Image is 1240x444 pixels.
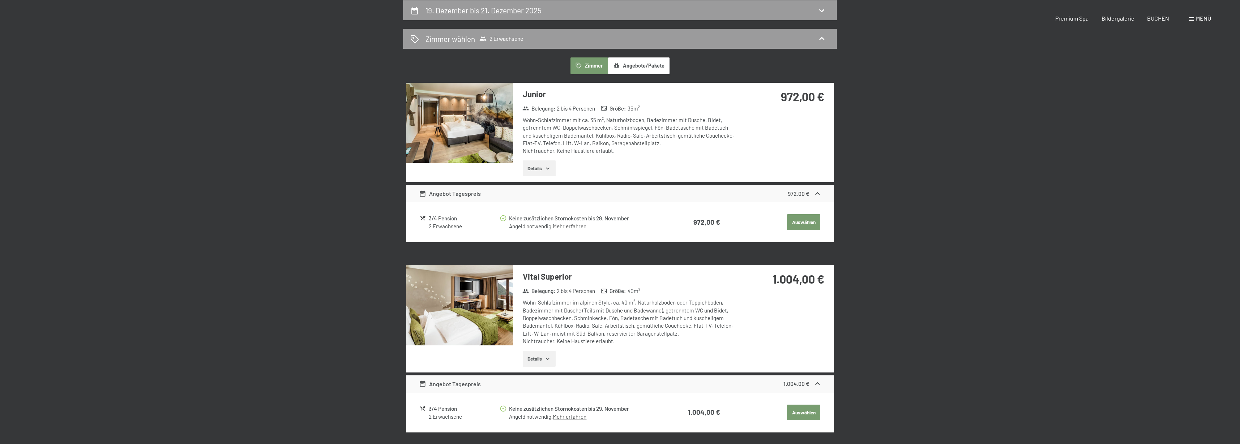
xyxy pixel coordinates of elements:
[693,218,720,226] strong: 972,00 €
[557,105,595,112] span: 2 bis 4 Personen
[509,214,659,223] div: Keine zusätzlichen Stornokosten bis 29. November
[523,299,738,345] div: Wohn-Schlafzimmer im alpinen Style, ca. 40 m², Naturholzboden oder Teppichboden, Badezimmer mit D...
[429,214,499,223] div: 3/4 Pension
[509,413,659,421] div: Angeld notwendig.
[1055,15,1089,22] a: Premium Spa
[522,287,555,295] strong: Belegung :
[787,214,820,230] button: Auswählen
[426,6,542,15] h2: 19. Dezember bis 21. Dezember 2025
[523,160,556,176] button: Details
[406,375,834,393] div: Angebot Tagespreis1.004,00 €
[570,57,608,74] button: Zimmer
[426,34,475,44] h2: Zimmer wählen
[509,405,659,413] div: Keine zusätzlichen Stornokosten bis 29. November
[628,287,640,295] span: 40 m²
[429,223,499,230] div: 2 Erwachsene
[479,35,523,42] span: 2 Erwachsene
[429,413,499,421] div: 2 Erwachsene
[781,90,824,103] strong: 972,00 €
[601,105,626,112] strong: Größe :
[783,380,809,387] strong: 1.004,00 €
[406,83,513,163] img: mss_renderimg.php
[419,380,481,388] div: Angebot Tagespreis
[601,287,626,295] strong: Größe :
[509,223,659,230] div: Angeld notwendig.
[523,351,556,367] button: Details
[406,265,513,345] img: mss_renderimg.php
[628,105,640,112] span: 35 m²
[1147,15,1169,22] a: BUCHEN
[688,408,720,416] strong: 1.004,00 €
[429,405,499,413] div: 3/4 Pension
[1196,15,1211,22] span: Menü
[523,89,738,100] h3: Junior
[787,405,820,421] button: Auswählen
[522,105,555,112] strong: Belegung :
[557,287,595,295] span: 2 bis 4 Personen
[1102,15,1134,22] a: Bildergalerie
[553,413,586,420] a: Mehr erfahren
[553,223,586,229] a: Mehr erfahren
[608,57,670,74] button: Angebote/Pakete
[523,116,738,155] div: Wohn-Schlafzimmer mit ca. 35 m², Naturholzboden, Badezimmer mit Dusche, Bidet, getrenntem WC, Dop...
[773,272,824,286] strong: 1.004,00 €
[406,185,834,202] div: Angebot Tagespreis972,00 €
[419,189,481,198] div: Angebot Tagespreis
[523,271,738,282] h3: Vital Superior
[788,190,809,197] strong: 972,00 €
